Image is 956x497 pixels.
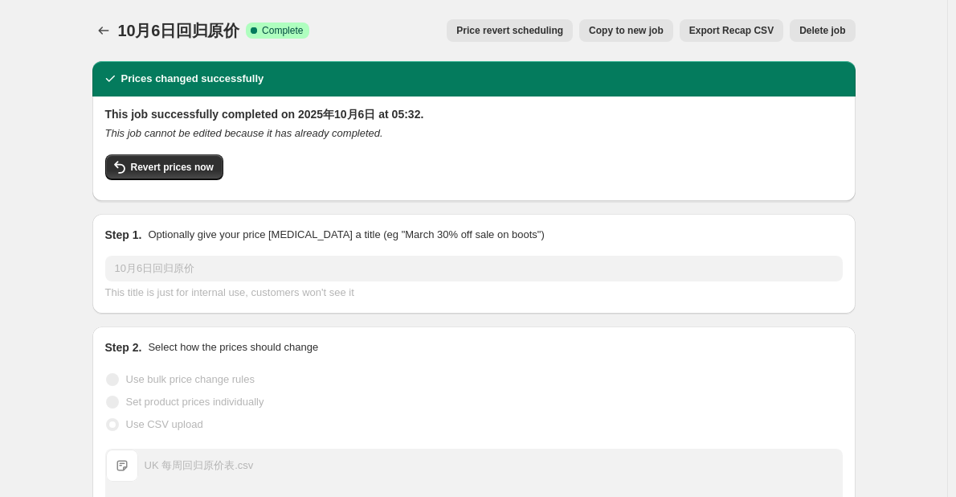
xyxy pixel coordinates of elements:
span: 10月6日回归原价 [118,22,240,39]
button: Copy to new job [579,19,673,42]
p: Optionally give your price [MEDICAL_DATA] a title (eg "March 30% off sale on boots") [148,227,544,243]
h2: Prices changed successfully [121,71,264,87]
span: Price revert scheduling [456,24,563,37]
h2: Step 2. [105,339,142,355]
button: Delete job [790,19,855,42]
span: Set product prices individually [126,396,264,408]
button: Export Recap CSV [680,19,783,42]
input: 30% off holiday sale [105,256,843,281]
button: Revert prices now [105,154,223,180]
div: UK 每周回归原价表.csv [145,458,254,474]
span: Delete job [799,24,845,37]
p: Select how the prices should change [148,339,318,355]
span: Export Recap CSV [689,24,774,37]
span: Use CSV upload [126,418,203,430]
span: Copy to new job [589,24,664,37]
span: Use bulk price change rules [126,373,255,385]
button: Price change jobs [92,19,115,42]
h2: Step 1. [105,227,142,243]
span: This title is just for internal use, customers won't see it [105,286,354,298]
button: Price revert scheduling [447,19,573,42]
h2: This job successfully completed on 2025年10月6日 at 05:32. [105,106,843,122]
span: Revert prices now [131,161,214,174]
span: Complete [262,24,303,37]
i: This job cannot be edited because it has already completed. [105,127,383,139]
